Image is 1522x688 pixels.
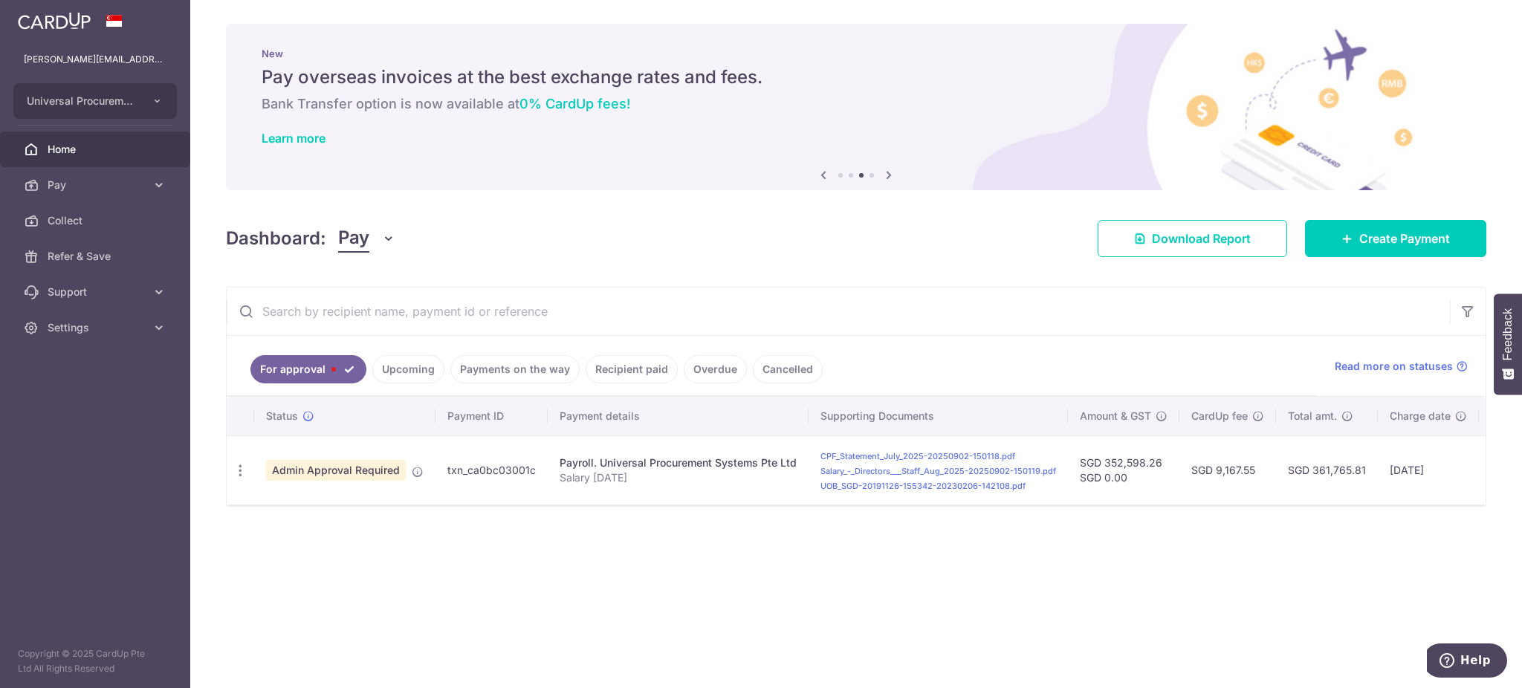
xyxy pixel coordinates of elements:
h4: Dashboard: [226,225,326,252]
a: Download Report [1098,220,1287,257]
p: Salary [DATE] [560,470,797,485]
span: Feedback [1501,308,1515,360]
a: Payments on the way [450,355,580,383]
a: Learn more [262,131,326,146]
span: Universal Procurement Systems Pte Ltd [27,94,137,108]
a: Read more on statuses [1335,359,1468,374]
a: Salary_-_Directors___Staff_Aug_2025-20250902-150119.pdf [820,466,1056,476]
p: [PERSON_NAME][EMAIL_ADDRESS][PERSON_NAME][DOMAIN_NAME] [24,52,166,67]
span: CardUp fee [1191,409,1248,423]
td: txn_ca0bc03001c [435,435,548,504]
span: Charge date [1390,409,1451,423]
a: UOB_SGD-20191126-155342-20230206-142108.pdf [820,481,1026,491]
span: Status [266,409,298,423]
td: [DATE] [1378,435,1479,504]
th: Payment details [548,397,809,435]
p: New [262,48,1451,59]
img: International Invoice Banner [226,24,1486,190]
a: Overdue [684,355,747,383]
span: Admin Approval Required [266,460,406,481]
span: Total amt. [1288,409,1337,423]
td: SGD 9,167.55 [1179,435,1276,504]
input: Search by recipient name, payment id or reference [227,288,1450,335]
a: For approval [250,355,366,383]
td: SGD 361,765.81 [1276,435,1378,504]
a: Upcoming [372,355,444,383]
span: Pay [48,178,146,192]
th: Supporting Documents [809,397,1068,435]
th: Payment ID [435,397,548,435]
span: 0% CardUp fees! [519,96,630,111]
span: Download Report [1152,230,1251,247]
button: Feedback - Show survey [1494,293,1522,395]
button: Pay [338,224,395,253]
span: Read more on statuses [1335,359,1453,374]
span: Home [48,142,146,157]
span: Refer & Save [48,249,146,264]
span: Settings [48,320,146,335]
a: Recipient paid [586,355,678,383]
a: CPF_Statement_July_2025-20250902-150118.pdf [820,451,1015,461]
span: Support [48,285,146,299]
span: Amount & GST [1080,409,1151,423]
span: Pay [338,224,369,253]
a: Create Payment [1305,220,1486,257]
span: Create Payment [1359,230,1450,247]
iframe: Opens a widget where you can find more information [1427,643,1507,681]
a: Cancelled [753,355,823,383]
button: Universal Procurement Systems Pte Ltd [13,83,177,119]
td: SGD 352,598.26 SGD 0.00 [1068,435,1179,504]
h6: Bank Transfer option is now available at [262,95,1451,113]
div: Payroll. Universal Procurement Systems Pte Ltd [560,455,797,470]
span: Collect [48,213,146,228]
img: CardUp [18,12,91,30]
h5: Pay overseas invoices at the best exchange rates and fees. [262,65,1451,89]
